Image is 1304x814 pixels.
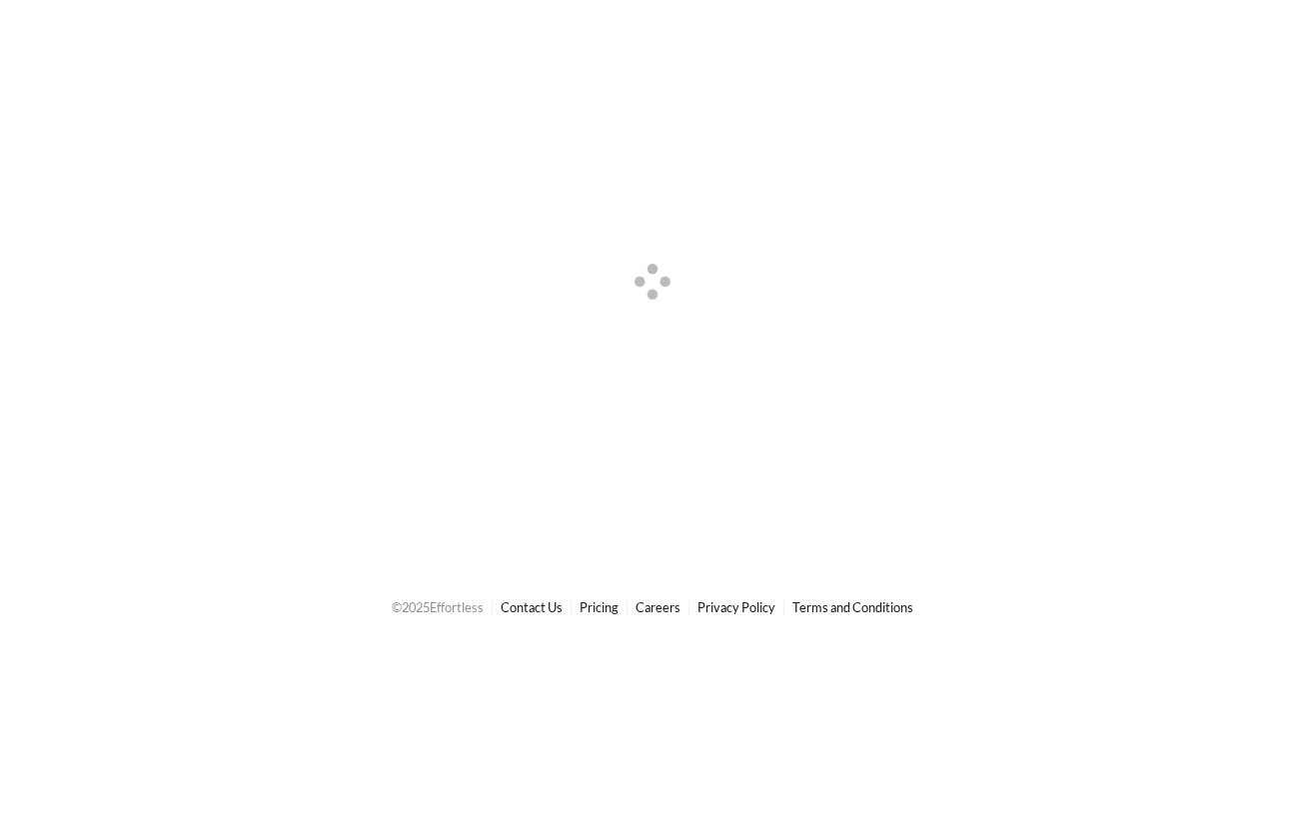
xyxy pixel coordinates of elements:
[501,599,563,615] a: Contact Us
[636,599,680,615] a: Careers
[392,599,484,615] span: © 2025 Effortless
[580,599,619,615] a: Pricing
[792,599,913,615] a: Terms and Conditions
[697,599,775,615] a: Privacy Policy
